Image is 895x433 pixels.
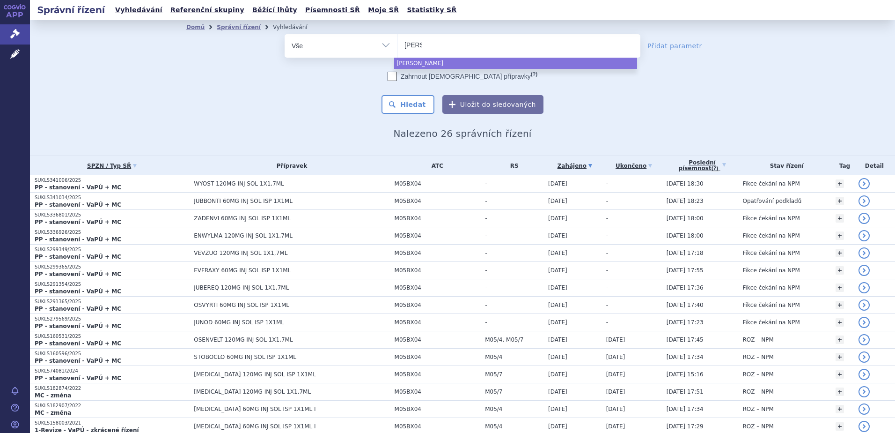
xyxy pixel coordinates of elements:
[394,58,637,69] li: [PERSON_NAME]
[548,388,567,395] span: [DATE]
[485,215,543,222] span: -
[548,250,567,256] span: [DATE]
[548,371,567,378] span: [DATE]
[35,159,189,172] a: SPZN / Typ SŘ
[485,388,543,395] span: M05/7
[35,219,121,225] strong: PP - stanovení - VaPÚ + MC
[485,354,543,360] span: M05/4
[743,232,800,239] span: Fikce čekání na NPM
[858,265,870,276] a: detail
[743,215,800,222] span: Fikce čekání na NPM
[35,306,121,312] strong: PP - stanovení - VaPÚ + MC
[667,232,704,239] span: [DATE] 18:00
[836,249,844,257] a: +
[743,250,800,256] span: Fikce čekání na NPM
[35,281,189,288] p: SUKLS291354/2025
[743,423,774,430] span: ROZ – NPM
[531,71,537,77] abbr: (?)
[194,267,389,274] span: EVFRAXY 60MG INJ SOL ISP 1X1ML
[548,406,567,412] span: [DATE]
[548,215,567,222] span: [DATE]
[35,202,121,208] strong: PP - stanovení - VaPÚ + MC
[194,198,389,204] span: JUBBONTI 60MG INJ SOL ISP 1X1ML
[395,180,481,187] span: M05BX04
[35,340,121,347] strong: PP - stanovení - VaPÚ + MC
[836,353,844,361] a: +
[249,4,300,16] a: Běžící lhůty
[35,375,121,381] strong: PP - stanovení - VaPÚ + MC
[35,368,189,374] p: SUKLS74081/2024
[302,4,363,16] a: Písemnosti SŘ
[35,333,189,340] p: SUKLS160531/2025
[395,284,481,291] span: M05BX04
[548,284,567,291] span: [DATE]
[35,410,71,416] strong: MC - změna
[836,422,844,431] a: +
[35,254,121,260] strong: PP - stanovení - VaPÚ + MC
[395,267,481,274] span: M05BX04
[395,319,481,326] span: M05BX04
[480,156,543,175] th: RS
[548,354,567,360] span: [DATE]
[217,24,261,30] a: Správní řízení
[836,231,844,240] a: +
[743,371,774,378] span: ROZ – NPM
[485,267,543,274] span: -
[35,236,121,243] strong: PP - stanovení - VaPÚ + MC
[858,351,870,363] a: detail
[858,247,870,259] a: detail
[836,301,844,309] a: +
[485,302,543,308] span: -
[738,156,831,175] th: Stav řízení
[35,184,121,191] strong: PP - stanovení - VaPÚ + MC
[395,423,481,430] span: M05BX04
[858,230,870,241] a: detail
[485,319,543,326] span: -
[35,323,121,329] strong: PP - stanovení - VaPÚ + MC
[836,179,844,188] a: +
[35,271,121,277] strong: PP - stanovení - VaPÚ + MC
[606,284,608,291] span: -
[858,369,870,380] a: detail
[548,336,567,343] span: [DATE]
[858,421,870,432] a: detail
[606,302,608,308] span: -
[390,156,481,175] th: ATC
[606,180,608,187] span: -
[395,371,481,378] span: M05BX04
[836,405,844,413] a: +
[35,351,189,357] p: SUKLS160596/2025
[548,159,602,172] a: Zahájeno
[35,229,189,236] p: SUKLS336926/2025
[548,180,567,187] span: [DATE]
[858,386,870,397] a: detail
[667,215,704,222] span: [DATE] 18:00
[667,423,704,430] span: [DATE] 17:29
[667,388,704,395] span: [DATE] 17:51
[606,159,662,172] a: Ukončeno
[395,215,481,222] span: M05BX04
[189,156,389,175] th: Přípravek
[836,266,844,275] a: +
[395,406,481,412] span: M05BX04
[606,215,608,222] span: -
[485,406,543,412] span: M05/4
[35,194,189,201] p: SUKLS341034/2025
[194,354,389,360] span: STOBOCLO 60MG INJ SOL ISP 1X1ML
[35,246,189,253] p: SUKLS299349/2025
[35,288,121,295] strong: PP - stanovení - VaPÚ + MC
[395,336,481,343] span: M05BX04
[186,24,205,30] a: Domů
[836,214,844,223] a: +
[743,319,800,326] span: Fikce čekání na NPM
[112,4,165,16] a: Vyhledávání
[606,354,625,360] span: [DATE]
[858,299,870,311] a: detail
[606,388,625,395] span: [DATE]
[548,423,567,430] span: [DATE]
[858,282,870,293] a: detail
[858,334,870,345] a: detail
[548,198,567,204] span: [DATE]
[743,284,800,291] span: Fikce čekání na NPM
[194,423,389,430] span: [MEDICAL_DATA] 60MG INJ SOL ISP 1X1ML I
